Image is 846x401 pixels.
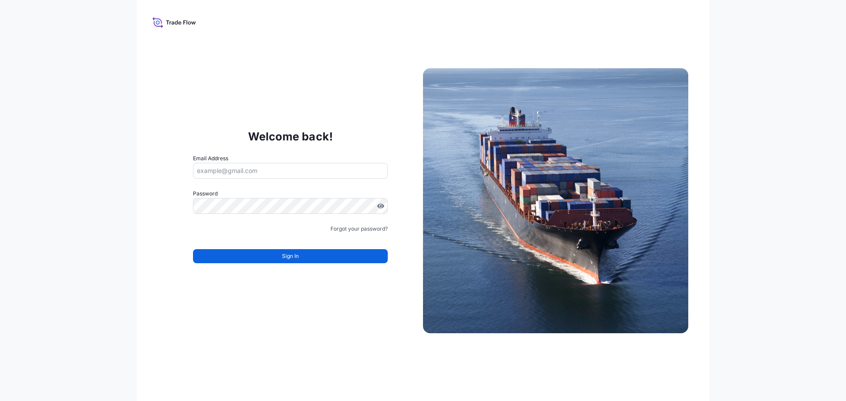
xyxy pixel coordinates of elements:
[423,68,688,333] img: Ship illustration
[193,189,388,198] label: Password
[330,224,388,233] a: Forgot your password?
[282,252,299,261] span: Sign In
[248,129,333,143] p: Welcome back!
[193,154,228,163] label: Email Address
[193,249,388,263] button: Sign In
[193,163,388,179] input: example@gmail.com
[377,202,384,210] button: Show password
